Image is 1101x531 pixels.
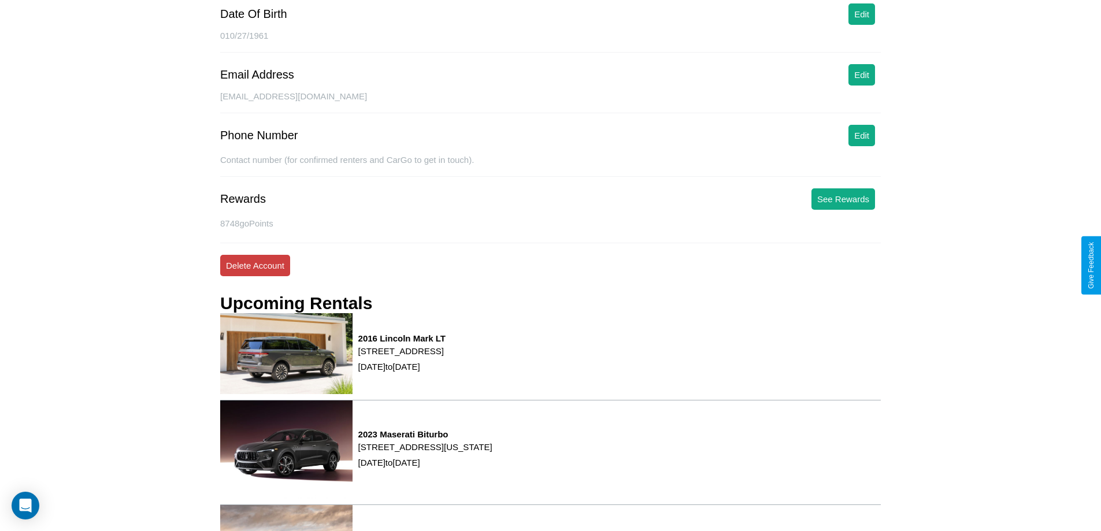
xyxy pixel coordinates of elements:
[220,8,287,21] div: Date Of Birth
[811,188,875,210] button: See Rewards
[1087,242,1095,289] div: Give Feedback
[358,439,492,455] p: [STREET_ADDRESS][US_STATE]
[848,3,875,25] button: Edit
[358,429,492,439] h3: 2023 Maserati Biturbo
[220,68,294,81] div: Email Address
[848,125,875,146] button: Edit
[358,359,446,374] p: [DATE] to [DATE]
[220,294,372,313] h3: Upcoming Rentals
[220,192,266,206] div: Rewards
[848,64,875,86] button: Edit
[220,91,881,113] div: [EMAIL_ADDRESS][DOMAIN_NAME]
[12,492,39,519] div: Open Intercom Messenger
[220,129,298,142] div: Phone Number
[220,216,881,231] p: 8748 goPoints
[358,333,446,343] h3: 2016 Lincoln Mark LT
[358,343,446,359] p: [STREET_ADDRESS]
[220,400,353,499] img: rental
[220,255,290,276] button: Delete Account
[220,313,353,394] img: rental
[220,31,881,53] div: 010/27/1961
[358,455,492,470] p: [DATE] to [DATE]
[220,155,881,177] div: Contact number (for confirmed renters and CarGo to get in touch).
